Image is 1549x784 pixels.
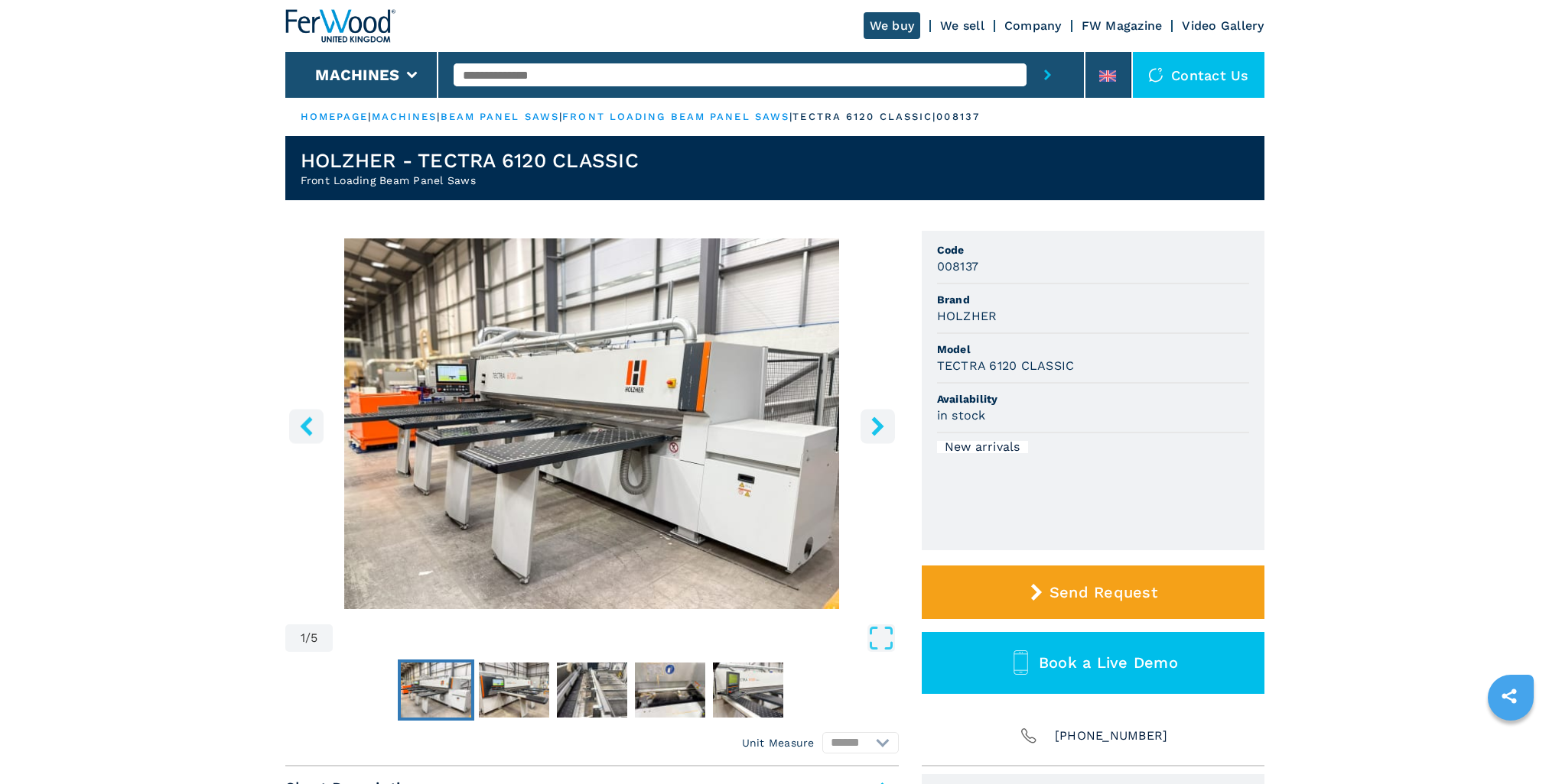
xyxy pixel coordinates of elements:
span: Model [937,342,1249,357]
span: / [305,632,311,644]
p: tectra 6120 classic | [792,110,936,124]
a: We sell [940,18,984,33]
button: Go to Slide 2 [476,659,552,721]
h2: Front Loading Beam Panel Saws [301,173,639,188]
span: 1 [301,632,305,644]
h3: 008137 [937,258,979,275]
span: | [437,111,440,122]
div: Contact us [1133,52,1264,98]
img: a98a10c7d994b304032e06d97ccea5ec [401,663,471,718]
button: Go to Slide 5 [710,659,786,721]
button: Go to Slide 3 [554,659,630,721]
button: right-button [861,409,895,443]
button: Open Fullscreen [337,624,894,652]
a: sharethis [1490,677,1528,715]
a: Company [1004,18,1062,33]
h1: HOLZHER - TECTRA 6120 CLASSIC [301,148,639,173]
span: Code [937,242,1249,258]
button: Machines [315,66,399,84]
span: | [368,111,371,122]
span: Book a Live Demo [1039,653,1178,672]
h3: TECTRA 6120 CLASSIC [937,357,1075,374]
h3: in stock [937,407,986,424]
a: We buy [864,12,921,39]
a: machines [372,111,438,122]
button: Book a Live Demo [922,632,1264,694]
img: 72e951302d28129e9fd17b2dcee77018 [635,663,705,718]
button: Go to Slide 1 [398,659,474,721]
button: Go to Slide 4 [632,659,708,721]
p: 008137 [936,110,980,124]
a: HOMEPAGE [301,111,369,122]
img: Front Loading Beam Panel Saws HOLZHER TECTRA 6120 CLASSIC [285,238,899,609]
button: Send Request [922,565,1264,619]
img: 9fc77af9bd00b26fee91aaa9964d13c4 [713,663,783,718]
img: Ferwood [285,9,395,43]
em: Unit Measure [742,735,815,750]
span: 5 [311,632,317,644]
span: | [789,111,792,122]
button: submit-button [1027,52,1069,98]
a: front loading beam panel saws [562,111,789,122]
a: Video Gallery [1182,18,1264,33]
div: New arrivals [937,441,1028,453]
img: 062df531ba73ffa164915849a25f8d6b [479,663,549,718]
img: Contact us [1148,67,1163,83]
img: bc30d806a6b8a9f0f74fcc1d13eaa4c4 [557,663,627,718]
button: left-button [289,409,324,443]
img: Phone [1018,725,1040,747]
span: Send Request [1049,583,1157,601]
span: Brand [937,292,1249,307]
nav: Thumbnail Navigation [285,659,899,721]
a: beam panel saws [441,111,560,122]
a: FW Magazine [1082,18,1163,33]
span: [PHONE_NUMBER] [1055,725,1168,747]
h3: HOLZHER [937,307,997,325]
span: | [559,111,562,122]
span: Availability [937,391,1249,407]
div: Go to Slide 1 [285,238,899,609]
